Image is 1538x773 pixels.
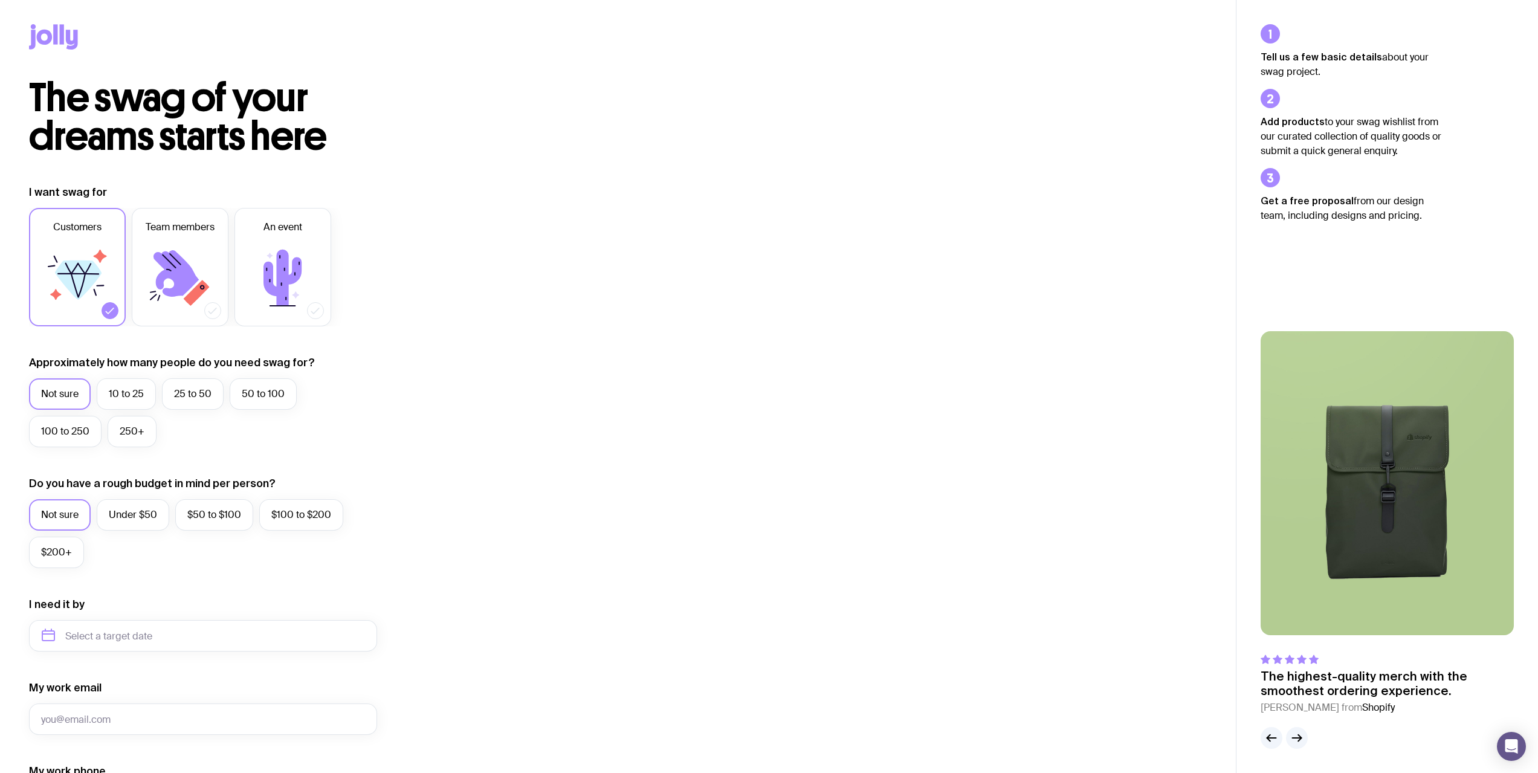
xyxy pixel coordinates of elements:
[259,499,343,531] label: $100 to $200
[29,378,91,410] label: Not sure
[1261,193,1442,223] p: from our design team, including designs and pricing.
[53,220,102,234] span: Customers
[162,378,224,410] label: 25 to 50
[263,220,302,234] span: An event
[1261,51,1382,62] strong: Tell us a few basic details
[29,620,377,652] input: Select a target date
[1261,195,1354,206] strong: Get a free proposal
[97,499,169,531] label: Under $50
[1261,700,1514,715] cite: [PERSON_NAME] from
[1362,701,1395,714] span: Shopify
[146,220,215,234] span: Team members
[29,185,107,199] label: I want swag for
[97,378,156,410] label: 10 to 25
[1261,50,1442,79] p: about your swag project.
[108,416,157,447] label: 250+
[230,378,297,410] label: 50 to 100
[29,703,377,735] input: you@email.com
[29,74,327,160] span: The swag of your dreams starts here
[1261,669,1514,698] p: The highest-quality merch with the smoothest ordering experience.
[29,681,102,695] label: My work email
[29,355,315,370] label: Approximately how many people do you need swag for?
[1261,116,1325,127] strong: Add products
[1497,732,1526,761] div: Open Intercom Messenger
[29,537,84,568] label: $200+
[29,597,85,612] label: I need it by
[29,416,102,447] label: 100 to 250
[29,499,91,531] label: Not sure
[1261,114,1442,158] p: to your swag wishlist from our curated collection of quality goods or submit a quick general enqu...
[29,476,276,491] label: Do you have a rough budget in mind per person?
[175,499,253,531] label: $50 to $100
